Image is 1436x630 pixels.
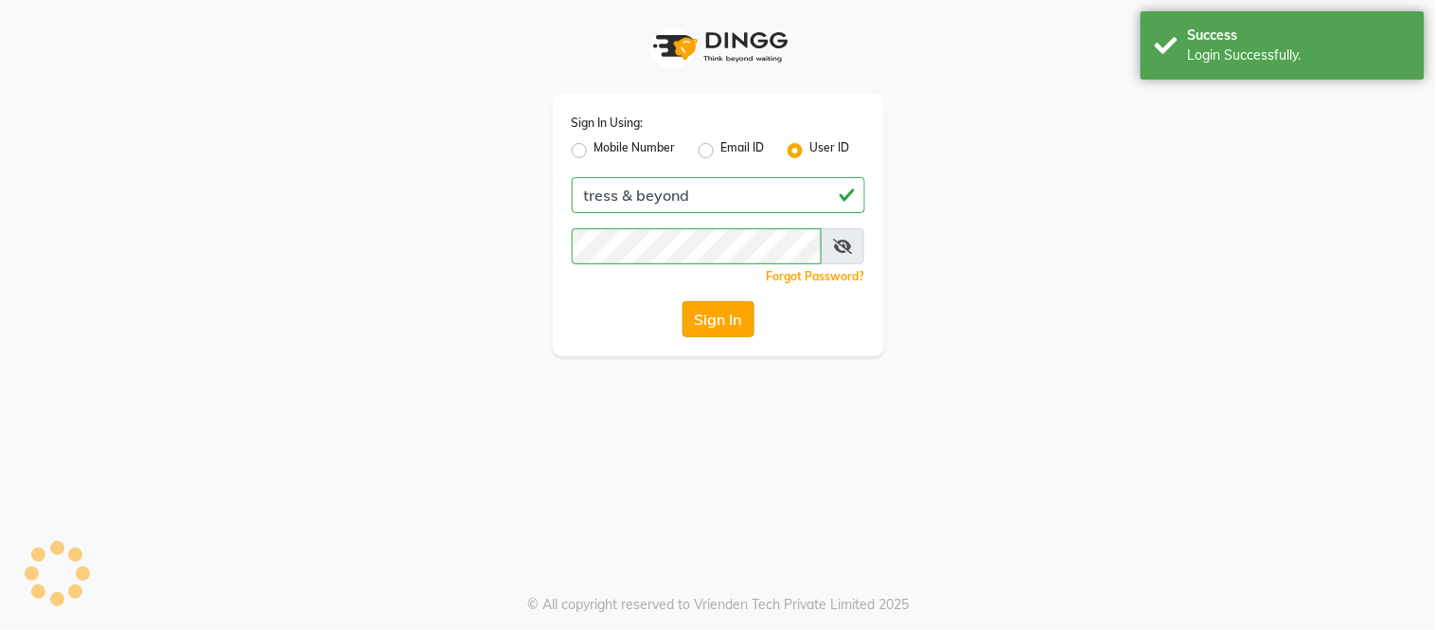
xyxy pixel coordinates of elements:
[572,177,865,213] input: Username
[810,139,850,162] label: User ID
[594,139,676,162] label: Mobile Number
[767,269,865,283] a: Forgot Password?
[572,115,644,132] label: Sign In Using:
[643,19,794,75] img: logo1.svg
[721,139,765,162] label: Email ID
[1188,45,1410,65] div: Login Successfully.
[683,301,754,337] button: Sign In
[1188,26,1410,45] div: Success
[572,228,823,264] input: Username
